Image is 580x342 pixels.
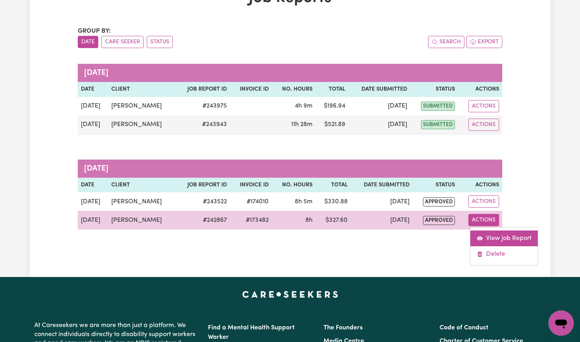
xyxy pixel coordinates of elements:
td: $ 196.94 [316,97,348,115]
th: Date [78,82,108,97]
th: Client [108,82,176,97]
a: The Founders [324,325,363,331]
span: 4 hours 9 minutes [295,103,312,109]
td: $ 521.89 [316,115,348,134]
iframe: Button to launch messaging window [548,310,574,336]
td: $ 327.60 [316,211,351,230]
td: [DATE] [78,97,108,115]
td: # 242867 [176,211,230,230]
caption: [DATE] [78,160,502,178]
td: [PERSON_NAME] [108,211,176,230]
span: approved [423,197,455,206]
button: sort invoices by care seeker [101,36,144,48]
th: Job Report ID [176,82,230,97]
th: Actions [458,178,502,193]
td: [DATE] [348,97,410,115]
td: [PERSON_NAME] [108,192,176,211]
th: Job Report ID [176,178,230,193]
td: #174010 [230,192,272,211]
th: Actions [458,82,502,97]
a: Code of Conduct [440,325,488,331]
td: [PERSON_NAME] [108,115,176,134]
span: 8 hours [305,217,312,223]
th: Date [78,178,108,193]
a: Careseekers home page [242,291,338,297]
th: Client [108,178,176,193]
td: [DATE] [351,192,413,211]
th: Invoice ID [230,178,272,193]
td: [DATE] [78,192,108,211]
td: [DATE] [78,115,108,134]
td: [DATE] [351,211,413,230]
td: [DATE] [78,211,108,230]
th: No. Hours [272,82,316,97]
span: submitted [421,102,455,111]
th: Invoice ID [230,82,272,97]
button: Actions [468,195,499,208]
td: [DATE] [348,115,410,134]
span: 11 hours 28 minutes [291,121,312,128]
th: No. Hours [272,178,316,193]
td: $ 330.88 [316,192,351,211]
a: Find a Mental Health Support Worker [208,325,295,340]
td: #173482 [230,211,272,230]
th: Total [316,178,351,193]
button: Search [428,36,464,48]
button: Export [466,36,502,48]
td: # 243943 [176,115,230,134]
span: 8 hours 5 minutes [295,199,312,205]
a: View job report 242867 [470,230,538,246]
button: sort invoices by date [78,36,98,48]
th: Status [413,178,458,193]
a: Delete job report 242867 [470,246,538,262]
span: approved [423,216,455,225]
th: Total [316,82,348,97]
div: Actions [470,227,538,266]
span: Group by: [78,28,111,34]
td: [PERSON_NAME] [108,97,176,115]
th: Date Submitted [351,178,413,193]
th: Status [410,82,458,97]
button: Actions [468,100,499,112]
span: submitted [421,120,455,129]
caption: [DATE] [78,64,502,82]
td: # 243975 [176,97,230,115]
button: Actions [468,214,499,226]
button: Actions [468,119,499,131]
th: Date Submitted [348,82,410,97]
td: # 243522 [176,192,230,211]
button: sort invoices by paid status [147,36,173,48]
